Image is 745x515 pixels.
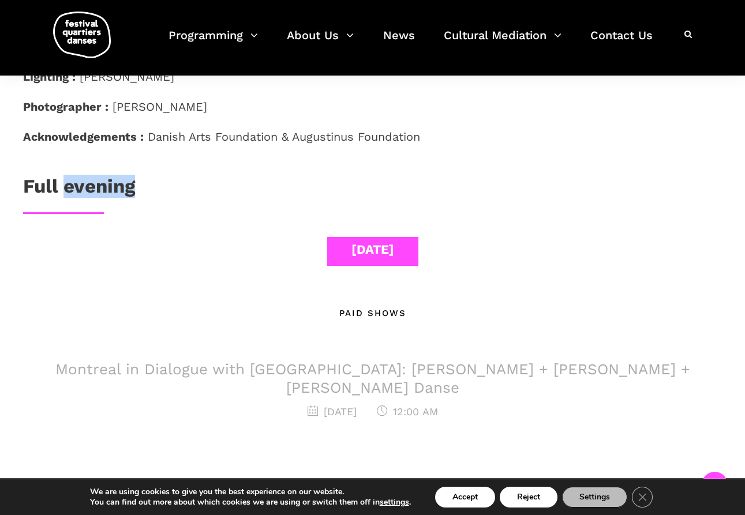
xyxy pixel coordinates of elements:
a: Cultural Mediation [444,25,561,59]
a: Contact Us [590,25,653,59]
button: Reject [500,487,557,508]
h3: Full evening [23,175,135,204]
p: You can find out more about which cookies we are using or switch them off in . [90,497,411,508]
strong: Acknowledgements : [23,130,144,144]
span: [PERSON_NAME] [80,70,174,84]
p: We are using cookies to give you the best experience on our website. [90,487,411,497]
a: About Us [287,25,354,59]
span: Danish Arts Foundation & Augustinus Foundation [148,130,420,144]
strong: Lighting : [23,70,76,84]
span: [DATE] [308,405,357,418]
span: [PERSON_NAME] [113,100,207,114]
button: Settings [562,487,627,508]
span: 12:00 AM [377,405,438,418]
div: Paid shows [339,306,406,320]
h3: Montreal in Dialogue with [GEOGRAPHIC_DATA]: [PERSON_NAME] + [PERSON_NAME] + [PERSON_NAME] Danse [23,360,722,396]
a: Programming [169,25,258,59]
a: News [383,25,415,59]
img: logo-fqd-med [53,12,111,58]
button: settings [380,497,409,508]
button: Accept [435,487,495,508]
div: [DATE] [351,239,394,260]
button: Close GDPR Cookie Banner [632,487,653,508]
strong: Photographer : [23,100,108,114]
